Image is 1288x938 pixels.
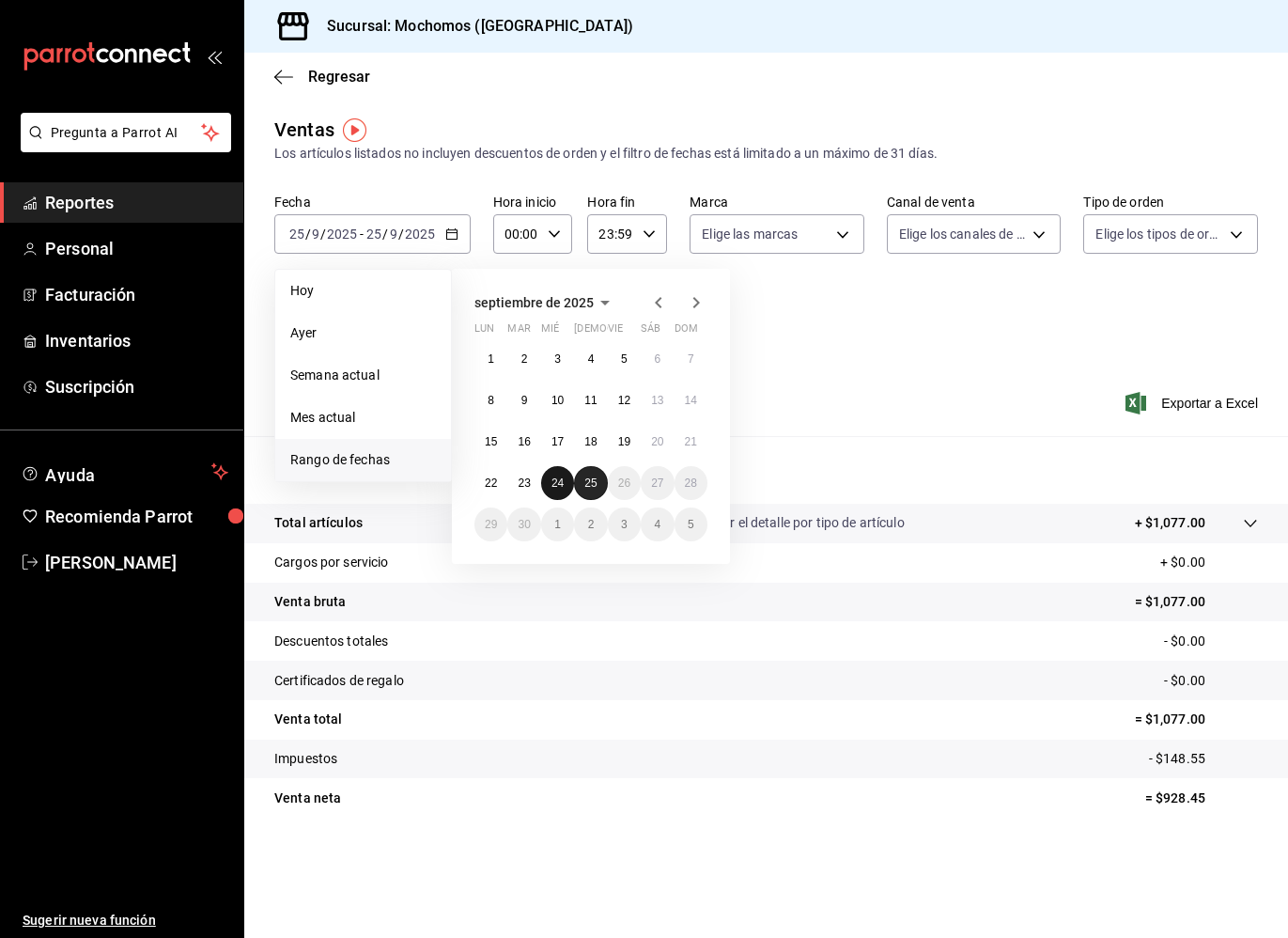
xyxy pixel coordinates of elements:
button: 5 de septiembre de 2025 [608,342,641,376]
abbr: 9 de septiembre de 2025 [521,394,528,407]
label: Canal de venta [887,195,1062,209]
button: open_drawer_menu [207,49,222,64]
abbr: martes [507,322,530,342]
abbr: lunes [474,322,494,342]
input: -- [389,227,398,242]
p: + $1,077.00 [1135,513,1205,533]
span: septiembre de 2025 [474,295,594,310]
span: Ayer [290,323,436,343]
span: / [382,227,388,242]
p: Descuentos totales [274,632,388,651]
p: Impuestos [274,749,337,769]
button: 29 de septiembre de 2025 [474,508,507,541]
p: Venta bruta [274,592,346,612]
abbr: 20 de septiembre de 2025 [651,435,663,448]
span: [PERSON_NAME] [45,550,228,575]
button: 3 de octubre de 2025 [608,508,641,541]
button: 4 de septiembre de 2025 [574,342,607,376]
button: Exportar a Excel [1129,392,1258,414]
span: Elige los canales de venta [899,225,1027,243]
abbr: 3 de octubre de 2025 [621,518,628,531]
p: = $1,077.00 [1135,592,1258,612]
abbr: 1 de septiembre de 2025 [488,352,494,366]
button: 13 de septiembre de 2025 [641,383,674,417]
span: Pregunta a Parrot AI [51,123,202,143]
input: ---- [326,227,358,242]
abbr: 30 de septiembre de 2025 [518,518,530,531]
button: 27 de septiembre de 2025 [641,466,674,500]
p: = $1,077.00 [1135,710,1258,729]
abbr: jueves [574,322,685,342]
span: Suscripción [45,374,228,399]
button: Regresar [274,68,370,86]
button: 9 de septiembre de 2025 [507,383,540,417]
abbr: 12 de septiembre de 2025 [618,394,630,407]
p: Total artículos [274,513,363,533]
button: 4 de octubre de 2025 [641,508,674,541]
h3: Sucursal: Mochomos ([GEOGRAPHIC_DATA]) [312,15,633,38]
abbr: 3 de septiembre de 2025 [554,352,561,366]
button: 19 de septiembre de 2025 [608,425,641,459]
button: 17 de septiembre de 2025 [541,425,574,459]
input: -- [311,227,320,242]
span: / [305,227,311,242]
input: -- [365,227,382,242]
span: Semana actual [290,366,436,385]
p: - $148.55 [1149,749,1258,769]
p: + $0.00 [1160,553,1258,572]
span: Hoy [290,281,436,301]
span: Recomienda Parrot [45,504,228,529]
label: Fecha [274,195,471,209]
span: Facturación [45,282,228,307]
button: 14 de septiembre de 2025 [675,383,707,417]
button: 11 de septiembre de 2025 [574,383,607,417]
a: Pregunta a Parrot AI [13,136,231,156]
abbr: 16 de septiembre de 2025 [518,435,530,448]
button: 20 de septiembre de 2025 [641,425,674,459]
abbr: 21 de septiembre de 2025 [685,435,697,448]
button: 10 de septiembre de 2025 [541,383,574,417]
p: Certificados de regalo [274,671,404,691]
abbr: 4 de octubre de 2025 [654,518,660,531]
label: Hora inicio [493,195,573,209]
input: -- [288,227,305,242]
button: 16 de septiembre de 2025 [507,425,540,459]
abbr: 29 de septiembre de 2025 [485,518,497,531]
button: 12 de septiembre de 2025 [608,383,641,417]
label: Marca [690,195,864,209]
button: 8 de septiembre de 2025 [474,383,507,417]
span: Regresar [308,68,370,86]
span: Rango de fechas [290,450,436,470]
abbr: 6 de septiembre de 2025 [654,352,660,366]
abbr: sábado [641,322,660,342]
abbr: 28 de septiembre de 2025 [685,477,697,490]
span: Mes actual [290,408,436,428]
abbr: 2 de octubre de 2025 [588,518,595,531]
abbr: 10 de septiembre de 2025 [551,394,564,407]
div: Ventas [274,116,334,144]
abbr: viernes [608,322,623,342]
abbr: 14 de septiembre de 2025 [685,394,697,407]
abbr: 19 de septiembre de 2025 [618,435,630,448]
button: Pregunta a Parrot AI [21,113,231,152]
button: 2 de septiembre de 2025 [507,342,540,376]
abbr: 17 de septiembre de 2025 [551,435,564,448]
span: Reportes [45,190,228,215]
div: Los artículos listados no incluyen descuentos de orden y el filtro de fechas está limitado a un m... [274,144,1258,164]
button: 1 de octubre de 2025 [541,508,574,541]
abbr: 15 de septiembre de 2025 [485,435,497,448]
p: - $0.00 [1164,671,1258,691]
span: Inventarios [45,328,228,353]
button: 15 de septiembre de 2025 [474,425,507,459]
button: 18 de septiembre de 2025 [574,425,607,459]
button: 30 de septiembre de 2025 [507,508,540,541]
abbr: 27 de septiembre de 2025 [651,477,663,490]
span: / [398,227,404,242]
button: 23 de septiembre de 2025 [507,466,540,500]
abbr: 5 de octubre de 2025 [688,518,694,531]
abbr: 24 de septiembre de 2025 [551,477,564,490]
button: 26 de septiembre de 2025 [608,466,641,500]
button: 22 de septiembre de 2025 [474,466,507,500]
button: 25 de septiembre de 2025 [574,466,607,500]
